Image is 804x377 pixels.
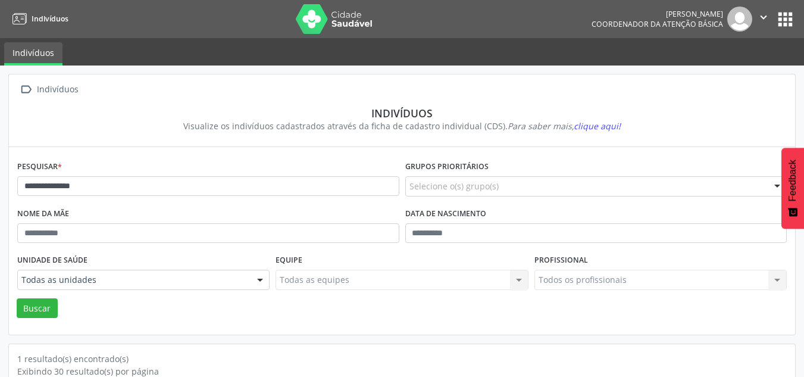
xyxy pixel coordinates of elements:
[727,7,752,32] img: img
[4,42,62,66] a: Indivíduos
[409,180,499,192] span: Selecione o(s) grupo(s)
[17,205,69,223] label: Nome da mãe
[752,7,775,32] button: 
[17,298,58,319] button: Buscar
[35,81,80,98] div: Indivíduos
[405,158,489,176] label: Grupos prioritários
[17,353,787,365] div: 1 resultado(s) encontrado(s)
[17,158,62,176] label: Pesquisar
[574,120,621,132] span: clique aqui!
[26,120,778,132] div: Visualize os indivíduos cadastrados através da ficha de cadastro individual (CDS).
[405,205,486,223] label: Data de nascimento
[787,160,798,201] span: Feedback
[26,107,778,120] div: Indivíduos
[592,9,723,19] div: [PERSON_NAME]
[8,9,68,29] a: Indivíduos
[21,274,245,286] span: Todas as unidades
[17,81,35,98] i: 
[757,11,770,24] i: 
[775,9,796,30] button: apps
[534,251,588,270] label: Profissional
[276,251,302,270] label: Equipe
[592,19,723,29] span: Coordenador da Atenção Básica
[32,14,68,24] span: Indivíduos
[17,251,87,270] label: Unidade de saúde
[508,120,621,132] i: Para saber mais,
[781,148,804,229] button: Feedback - Mostrar pesquisa
[17,81,80,98] a:  Indivíduos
